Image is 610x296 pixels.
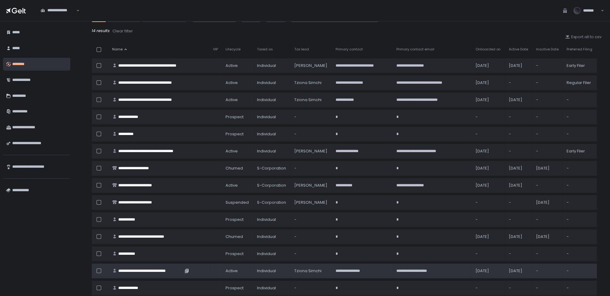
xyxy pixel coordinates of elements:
[536,63,560,68] div: -
[294,114,328,120] div: -
[294,251,328,257] div: -
[294,285,328,291] div: -
[476,47,501,52] span: Onboarded on
[476,97,502,103] div: [DATE]
[509,166,528,171] div: [DATE]
[294,148,328,154] div: [PERSON_NAME]
[226,148,238,154] span: active
[536,47,559,52] span: Inactive Date
[536,183,560,188] div: -
[257,285,287,291] div: Individual
[226,97,238,103] span: active
[396,47,434,52] span: Primary contact email
[567,268,593,274] div: -
[257,200,287,205] div: S-Corporation
[536,166,560,171] div: [DATE]
[567,251,593,257] div: -
[509,131,528,137] div: -
[567,148,593,154] div: Early Filer
[294,268,328,274] div: Tziona Simchi
[509,234,528,239] div: [DATE]
[257,131,287,137] div: Individual
[509,251,528,257] div: -
[257,217,287,222] div: Individual
[567,183,593,188] div: -
[226,285,244,291] span: prospect
[536,114,560,120] div: -
[565,34,601,40] button: Export all to csv
[509,114,528,120] div: -
[509,183,528,188] div: [DATE]
[226,80,238,86] span: active
[294,47,309,52] span: Tax lead
[476,285,502,291] div: -
[536,200,560,205] div: [DATE]
[509,80,528,86] div: -
[226,114,244,120] span: prospect
[476,200,502,205] div: -
[294,97,328,103] div: Tziona Simchi
[509,285,528,291] div: -
[213,47,218,52] span: VIP
[257,183,287,188] div: S-Corporation
[476,148,502,154] div: [DATE]
[226,131,244,137] span: prospect
[294,217,328,222] div: -
[476,131,502,137] div: -
[294,131,328,137] div: -
[536,217,560,222] div: -
[476,166,502,171] div: [DATE]
[536,80,560,86] div: -
[92,28,601,34] div: 14 results
[226,63,238,68] span: active
[567,131,593,137] div: -
[294,80,328,86] div: Tziona Simchi
[567,200,593,205] div: -
[567,97,593,103] div: -
[226,251,244,257] span: prospect
[509,97,528,103] div: [DATE]
[226,217,244,222] span: prospect
[257,234,287,239] div: Individual
[476,183,502,188] div: [DATE]
[536,268,560,274] div: -
[112,28,133,34] button: Clear filter
[536,97,560,103] div: -
[41,13,76,19] input: Search for option
[257,148,287,154] div: Individual
[567,234,593,239] div: -
[257,63,287,68] div: Individual
[567,47,592,52] span: Preferred Filing
[294,63,328,68] div: [PERSON_NAME]
[226,183,238,188] span: active
[226,166,243,171] span: churned
[536,251,560,257] div: -
[476,268,502,274] div: [DATE]
[509,148,528,154] div: -
[336,47,363,52] span: Primary contact
[509,47,528,52] span: Active Date
[536,148,560,154] div: -
[257,47,273,52] span: Taxed as
[476,217,502,222] div: -
[257,251,287,257] div: Individual
[509,63,528,68] div: [DATE]
[294,200,328,205] div: [PERSON_NAME]
[226,268,238,274] span: active
[509,268,528,274] div: [DATE]
[257,80,287,86] div: Individual
[567,166,593,171] div: -
[476,80,502,86] div: [DATE]
[37,4,79,17] div: Search for option
[257,97,287,103] div: Individual
[294,183,328,188] div: [PERSON_NAME]
[257,114,287,120] div: Individual
[567,285,593,291] div: -
[226,234,243,239] span: churned
[536,131,560,137] div: -
[226,200,249,205] span: suspended
[567,114,593,120] div: -
[536,285,560,291] div: -
[294,166,328,171] div: -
